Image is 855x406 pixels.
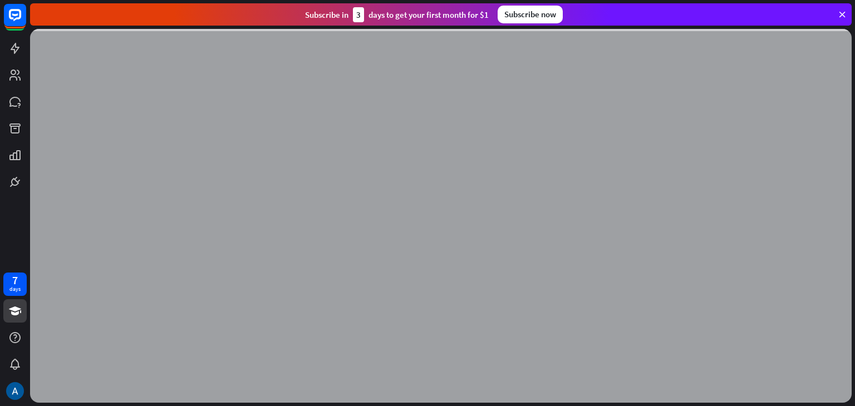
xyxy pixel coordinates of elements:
div: 3 [353,7,364,22]
div: 7 [12,275,18,285]
div: days [9,285,21,293]
a: 7 days [3,273,27,296]
div: Subscribe in days to get your first month for $1 [305,7,489,22]
div: Subscribe now [498,6,563,23]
